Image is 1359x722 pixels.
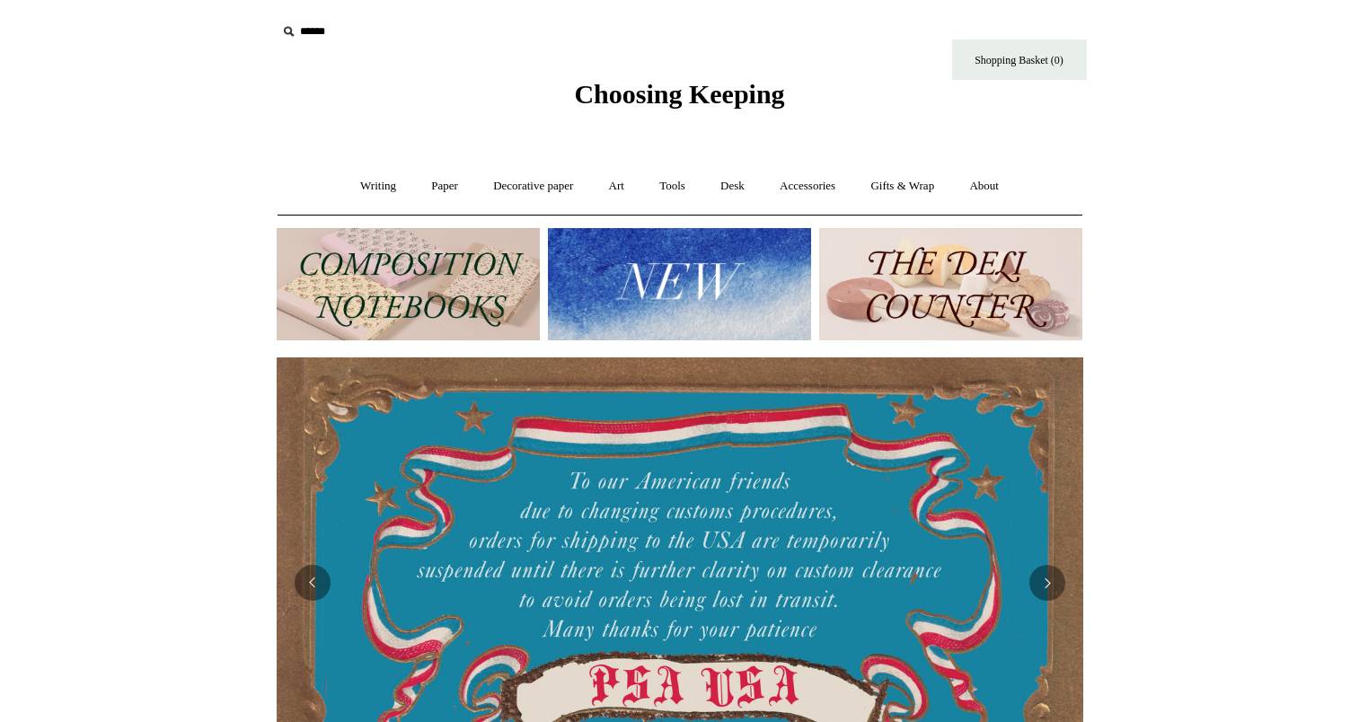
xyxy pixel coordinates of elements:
button: Previous [295,565,331,601]
a: Choosing Keeping [574,93,784,106]
button: Next [1029,565,1065,601]
a: Gifts & Wrap [854,163,950,210]
a: Art [593,163,640,210]
a: Desk [704,163,761,210]
a: Decorative paper [477,163,589,210]
img: The Deli Counter [819,228,1082,340]
a: Writing [344,163,412,210]
span: Choosing Keeping [574,79,784,109]
img: New.jpg__PID:f73bdf93-380a-4a35-bcfe-7823039498e1 [548,228,811,340]
a: About [953,163,1015,210]
a: Shopping Basket (0) [952,40,1087,80]
img: 202302 Composition ledgers.jpg__PID:69722ee6-fa44-49dd-a067-31375e5d54ec [277,228,540,340]
a: Accessories [763,163,852,210]
a: Tools [643,163,702,210]
a: Paper [415,163,474,210]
